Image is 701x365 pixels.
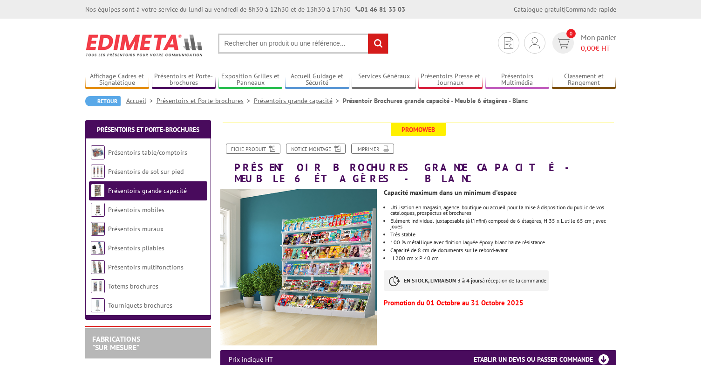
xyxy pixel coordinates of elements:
img: devis rapide [504,37,513,49]
li: Elément individuel juxtaposable (à l'infini) composé de 6 étagères, H 35 x L utile 65 cm ; avec j... [390,218,616,229]
a: Présentoirs pliables [108,244,164,252]
img: Totems brochures [91,279,105,293]
input: Rechercher un produit ou une référence... [218,34,388,54]
div: | [514,5,616,14]
span: Promoweb [391,123,446,136]
li: Utilisation en magasin, agence, boutique ou accueil pour la mise à disposition du public de vos c... [390,205,616,216]
a: Accueil Guidage et Sécurité [285,72,349,88]
strong: Capacité maximum dans un minimum d'espace [384,188,517,197]
a: Présentoirs grande capacité [254,96,343,105]
a: Catalogue gratuit [514,5,564,14]
img: Présentoirs de sol sur pied [91,165,105,179]
a: Exposition Grilles et Panneaux [218,72,283,88]
li: Très stable [390,232,616,237]
a: Présentoirs mobiles [108,206,164,214]
img: Tourniquets brochures [91,298,105,312]
img: Edimeta [85,28,204,62]
a: Affichage Cadres et Signalétique [85,72,150,88]
a: Présentoirs et Porte-brochures [157,96,254,105]
a: Présentoirs grande capacité [108,186,187,195]
img: devis rapide [530,37,540,48]
a: Présentoirs muraux [108,225,163,233]
a: Accueil [126,96,157,105]
a: Tourniquets brochures [108,301,172,310]
a: Présentoirs table/comptoirs [108,148,187,157]
span: € HT [581,43,616,54]
strong: 01 46 81 33 03 [355,5,405,14]
span: 0 [566,29,576,38]
img: Présentoirs muraux [91,222,105,236]
a: devis rapide 0 Mon panier 0,00€ HT [550,32,616,54]
p: H 200 cm x P 40 cm [390,255,616,261]
a: Présentoirs Presse et Journaux [418,72,483,88]
a: FABRICATIONS"Sur Mesure" [92,334,140,352]
a: Retour [85,96,121,106]
a: Classement et Rangement [552,72,616,88]
img: Présentoirs table/comptoirs [91,145,105,159]
img: devis rapide [556,38,570,48]
li: Capacité de 8 cm de documents sur le rebord-avant [390,248,616,253]
img: Présentoirs mobiles [91,203,105,217]
a: Commande rapide [565,5,616,14]
li: Présentoir Brochures grande capacité - Meuble 6 étagères - Blanc [343,96,528,105]
img: Présentoirs multifonctions [91,260,105,274]
a: Présentoirs multifonctions [108,263,184,271]
a: Totems brochures [108,282,158,290]
img: Présentoirs grande capacité [91,184,105,198]
span: 0,00 [581,43,595,53]
span: Mon panier [581,32,616,54]
a: Fiche produit [226,144,280,154]
div: Nos équipes sont à votre service du lundi au vendredi de 8h30 à 12h30 et de 13h30 à 17h30 [85,5,405,14]
a: Notice Montage [286,144,346,154]
a: Imprimer [351,144,394,154]
p: à réception de la commande [384,270,549,291]
p: Promotion du 01 Octobre au 31 Octobre 2025 [384,300,616,306]
img: 12963j2_grande_etagere_situation.jpg [220,189,377,345]
li: 100 % métallique avec finition laquée époxy blanc haute résistance [390,240,616,245]
a: Présentoirs de sol sur pied [108,167,184,176]
input: rechercher [368,34,388,54]
a: Présentoirs Multimédia [485,72,550,88]
img: Présentoirs pliables [91,241,105,255]
a: Services Généraux [352,72,416,88]
a: Présentoirs et Porte-brochures [97,125,199,134]
strong: EN STOCK, LIVRAISON 3 à 4 jours [404,277,482,284]
a: Présentoirs et Porte-brochures [152,72,216,88]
